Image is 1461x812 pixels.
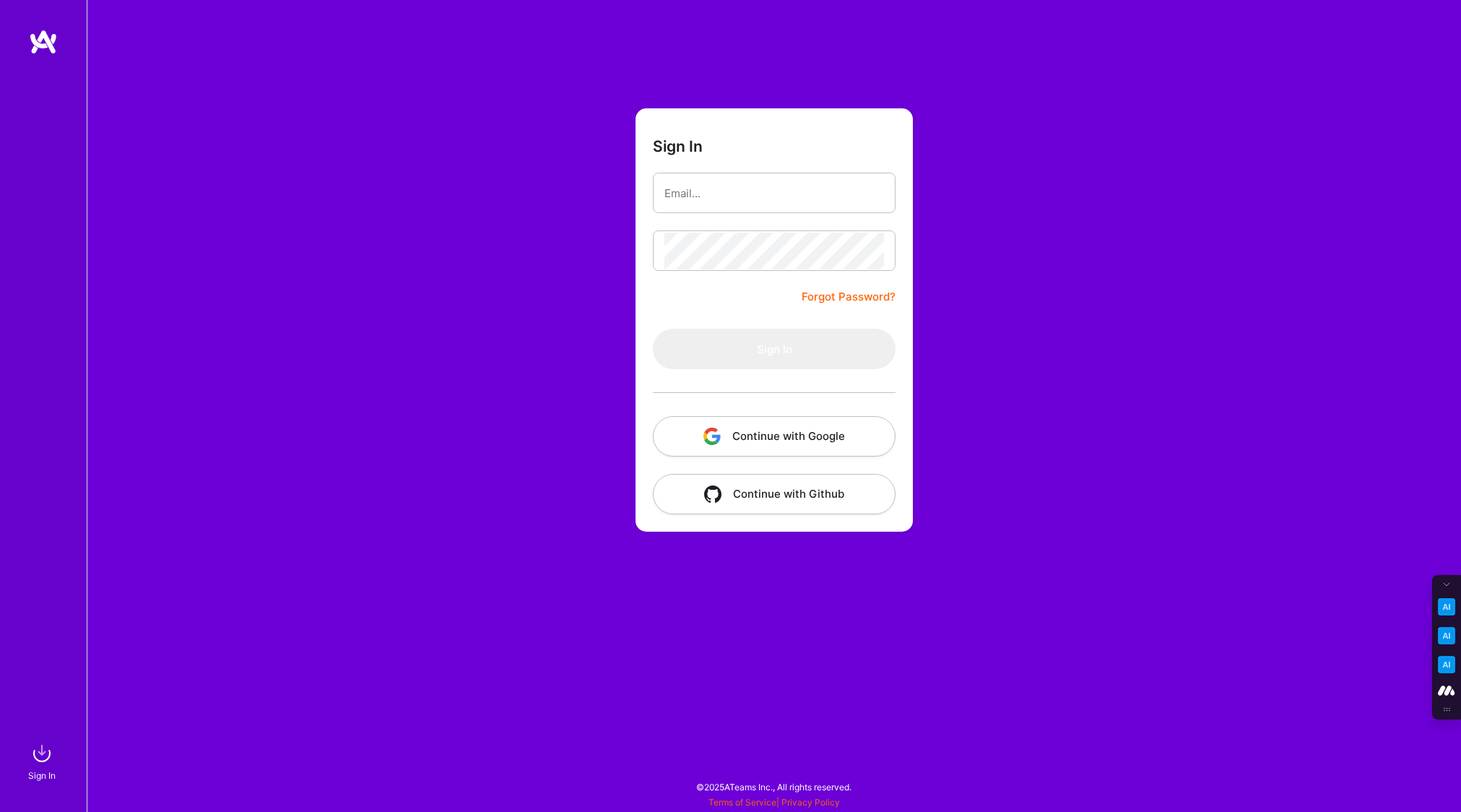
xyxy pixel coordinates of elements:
button: Continue with Google [653,416,896,457]
div: Sign In [28,768,56,783]
h3: Sign In [653,137,703,155]
img: Jargon Buster icon [1438,656,1455,673]
a: Forgot Password? [802,288,896,306]
img: sign in [27,739,56,768]
img: Key Point Extractor icon [1438,598,1455,616]
a: Terms of Service [708,797,776,808]
img: logo [29,29,58,55]
img: Email Tone Analyzer icon [1438,627,1455,644]
span: | [708,797,840,808]
button: Sign In [653,329,896,369]
div: © 2025 ATeams Inc., All rights reserved. [87,769,1461,805]
input: Email... [664,175,884,212]
a: Privacy Policy [781,797,840,808]
img: icon [704,485,721,503]
button: Continue with Github [653,474,896,514]
a: sign inSign In [30,739,56,783]
img: icon [703,428,721,445]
